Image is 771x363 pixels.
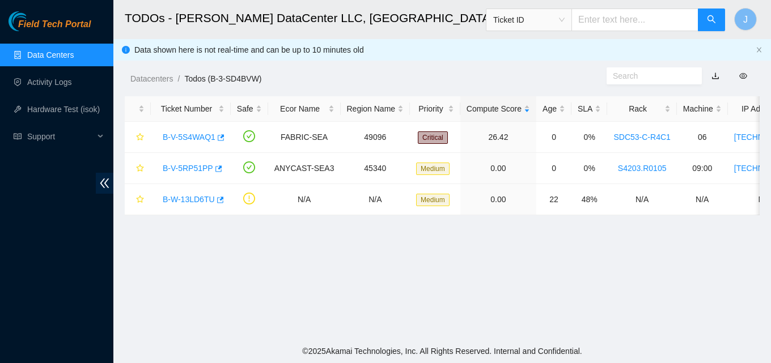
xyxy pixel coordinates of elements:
span: double-left [96,173,113,194]
td: 0.00 [460,184,536,215]
a: B-V-5S4WAQ1 [163,133,215,142]
button: download [703,67,728,85]
span: exclamation-circle [243,193,255,204]
span: star [136,195,144,204]
td: 06 [677,122,728,153]
td: N/A [268,184,341,215]
td: 0.00 [460,153,536,184]
img: Akamai Technologies [9,11,57,31]
span: Field Tech Portal [18,19,91,30]
span: eye [739,72,747,80]
a: B-V-5RP51PP [163,164,213,173]
input: Search [613,70,687,82]
td: 45340 [341,153,410,184]
a: Todos (B-3-SD4BVW) [184,74,261,83]
span: check-circle [243,161,255,173]
footer: © 2025 Akamai Technologies, Inc. All Rights Reserved. Internal and Confidential. [113,339,771,363]
button: star [131,128,145,146]
span: star [136,164,144,173]
a: Datacenters [130,74,173,83]
span: Ticket ID [493,11,565,28]
td: FABRIC-SEA [268,122,341,153]
td: N/A [677,184,728,215]
span: Medium [416,194,450,206]
a: Akamai TechnologiesField Tech Portal [9,20,91,35]
span: Critical [418,131,448,144]
span: / [177,74,180,83]
td: 0 [536,153,571,184]
span: read [14,133,22,140]
a: Data Centers [27,50,74,59]
span: search [707,15,716,25]
span: J [743,12,748,27]
a: Hardware Test (isok) [27,105,100,114]
td: 48% [571,184,607,215]
td: 22 [536,184,571,215]
span: Medium [416,163,450,175]
span: star [136,133,144,142]
span: Support [27,125,94,148]
button: J [734,8,757,31]
input: Enter text here... [571,8,698,31]
td: 09:00 [677,153,728,184]
a: B-W-13LD6TU [163,195,215,204]
td: 49096 [341,122,410,153]
span: check-circle [243,130,255,142]
td: ANYCAST-SEA3 [268,153,341,184]
td: 0% [571,153,607,184]
a: download [711,71,719,80]
a: S4203.R0105 [618,164,667,173]
button: close [756,46,762,54]
button: search [698,8,725,31]
td: 26.42 [460,122,536,153]
a: Activity Logs [27,78,72,87]
td: 0 [536,122,571,153]
button: star [131,190,145,208]
td: 0% [571,122,607,153]
button: star [131,159,145,177]
span: close [756,46,762,53]
td: N/A [341,184,410,215]
td: N/A [607,184,676,215]
a: SDC53-C-R4C1 [613,133,670,142]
